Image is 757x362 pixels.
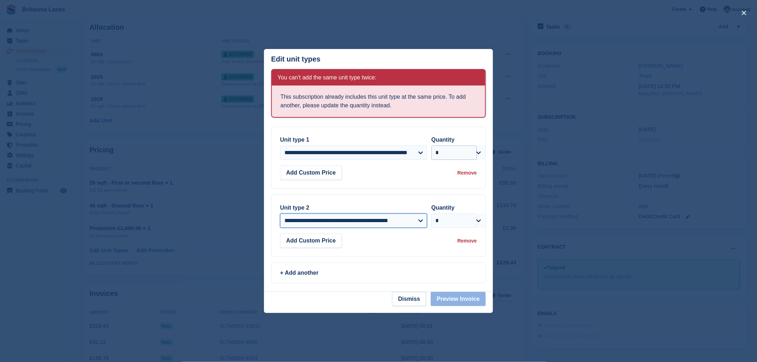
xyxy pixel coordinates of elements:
[271,263,486,283] a: + Add another
[280,234,342,248] button: Add Custom Price
[392,292,426,306] button: Dismiss
[431,205,455,211] label: Quantity
[738,7,750,19] button: close
[431,292,486,306] button: Preview Invoice
[280,205,309,211] label: Unit type 2
[431,137,455,143] label: Quantity
[280,166,342,180] button: Add Custom Price
[278,74,376,81] h2: You can't add the same unit type twice:
[271,55,321,63] p: Edit unit types
[280,137,309,143] label: Unit type 1
[280,269,477,277] div: + Add another
[458,237,477,245] div: Remove
[280,93,477,110] li: This subscription already includes this unit type at the same price. To add another, please updat...
[458,169,477,177] div: Remove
